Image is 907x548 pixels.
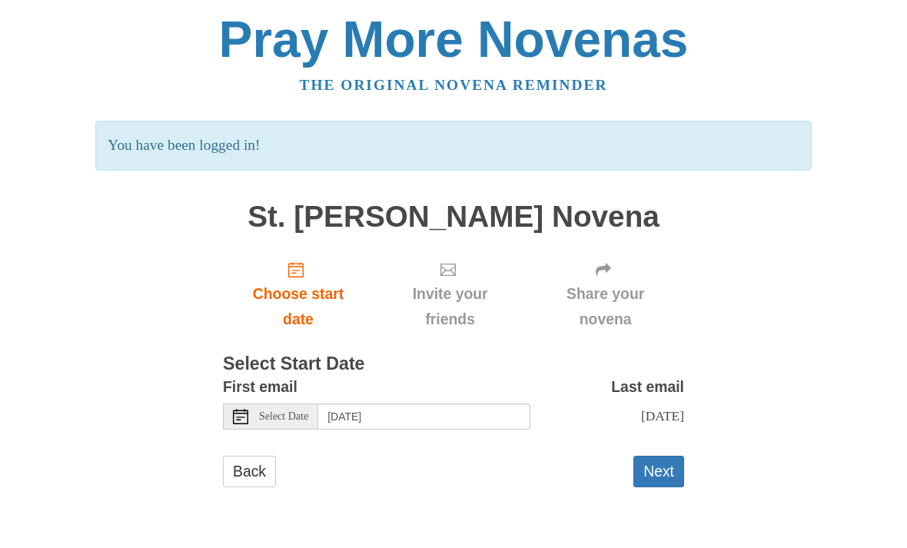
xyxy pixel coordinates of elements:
button: Next [633,456,684,487]
span: [DATE] [641,408,684,423]
h3: Select Start Date [223,354,684,374]
div: Click "Next" to confirm your start date first. [527,248,684,340]
a: Back [223,456,276,487]
span: Invite your friends [389,281,511,332]
a: Pray More Novenas [219,11,689,68]
div: Click "Next" to confirm your start date first. [374,248,527,340]
label: First email [223,374,297,400]
span: Share your novena [542,281,669,332]
span: Choose start date [238,281,358,332]
a: Choose start date [223,248,374,340]
h1: St. [PERSON_NAME] Novena [223,201,684,234]
span: Select Date [259,411,308,422]
p: You have been logged in! [95,121,811,171]
label: Last email [611,374,684,400]
a: The original novena reminder [300,77,608,93]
